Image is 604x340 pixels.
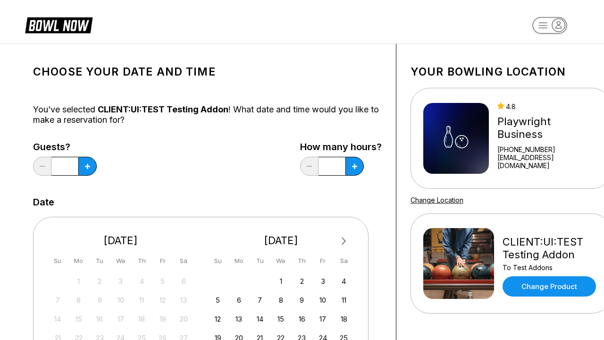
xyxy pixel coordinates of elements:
div: We [114,255,127,267]
div: You’ve selected ! What date and time would you like to make a reservation for? [33,104,382,125]
a: Change Product [503,276,596,297]
div: Choose Wednesday, October 8th, 2025 [275,294,287,306]
div: Choose Tuesday, October 14th, 2025 [253,313,266,325]
h1: Choose your Date and time [33,65,382,78]
div: Sa [177,255,190,267]
div: Not available Sunday, September 7th, 2025 [51,294,64,306]
div: Choose Friday, October 3rd, 2025 [317,275,329,288]
div: Fr [317,255,329,267]
div: Choose Friday, October 17th, 2025 [317,313,329,325]
div: [DATE] [208,234,354,247]
a: [EMAIL_ADDRESS][DOMAIN_NAME] [497,153,598,170]
div: Not available Monday, September 1st, 2025 [72,275,85,288]
div: To Test Addons [503,263,598,272]
label: Date [33,197,54,207]
div: We [275,255,287,267]
div: 4.8 [497,102,598,110]
button: Next Month [336,234,352,249]
div: Not available Friday, September 12th, 2025 [156,294,169,306]
div: Choose Monday, October 6th, 2025 [233,294,245,306]
div: Choose Thursday, October 16th, 2025 [295,313,308,325]
div: Choose Saturday, October 18th, 2025 [337,313,350,325]
div: Choose Thursday, October 2nd, 2025 [295,275,308,288]
div: [PHONE_NUMBER] [497,145,598,153]
div: Not available Thursday, September 18th, 2025 [135,313,148,325]
span: CLIENT:UI:TEST Testing Addon [98,104,228,114]
div: Sa [337,255,350,267]
div: Not available Friday, September 5th, 2025 [156,275,169,288]
div: Not available Wednesday, September 10th, 2025 [114,294,127,306]
a: Change Location [411,196,463,204]
div: Tu [93,255,106,267]
div: Not available Monday, September 15th, 2025 [72,313,85,325]
div: Not available Saturday, September 6th, 2025 [177,275,190,288]
div: Not available Friday, September 19th, 2025 [156,313,169,325]
div: Not available Tuesday, September 9th, 2025 [93,294,106,306]
div: Th [135,255,148,267]
div: Su [51,255,64,267]
div: Playwright Business [497,115,598,141]
div: Mo [233,255,245,267]
div: Not available Thursday, September 11th, 2025 [135,294,148,306]
div: Not available Monday, September 8th, 2025 [72,294,85,306]
div: Choose Thursday, October 9th, 2025 [295,294,308,306]
label: How many hours? [300,142,382,152]
div: Not available Tuesday, September 16th, 2025 [93,313,106,325]
div: Not available Saturday, September 20th, 2025 [177,313,190,325]
div: Not available Sunday, September 14th, 2025 [51,313,64,325]
div: Choose Sunday, October 5th, 2025 [211,294,224,306]
div: Choose Wednesday, October 15th, 2025 [275,313,287,325]
div: Not available Wednesday, September 17th, 2025 [114,313,127,325]
img: Playwright Business [423,103,489,174]
div: Not available Wednesday, September 3rd, 2025 [114,275,127,288]
div: Choose Tuesday, October 7th, 2025 [253,294,266,306]
div: Choose Friday, October 10th, 2025 [317,294,329,306]
div: Not available Saturday, September 13th, 2025 [177,294,190,306]
div: [DATE] [48,234,194,247]
div: Not available Tuesday, September 2nd, 2025 [93,275,106,288]
div: Choose Monday, October 13th, 2025 [233,313,245,325]
div: Choose Wednesday, October 1st, 2025 [275,275,287,288]
div: Su [211,255,224,267]
div: Th [295,255,308,267]
div: Not available Thursday, September 4th, 2025 [135,275,148,288]
div: CLIENT:UI:TEST Testing Addon [503,236,598,261]
div: Fr [156,255,169,267]
div: Choose Sunday, October 12th, 2025 [211,313,224,325]
label: Guests? [33,142,97,152]
div: Choose Saturday, October 4th, 2025 [337,275,350,288]
div: Mo [72,255,85,267]
img: CLIENT:UI:TEST Testing Addon [423,228,494,299]
div: Tu [253,255,266,267]
div: Choose Saturday, October 11th, 2025 [337,294,350,306]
